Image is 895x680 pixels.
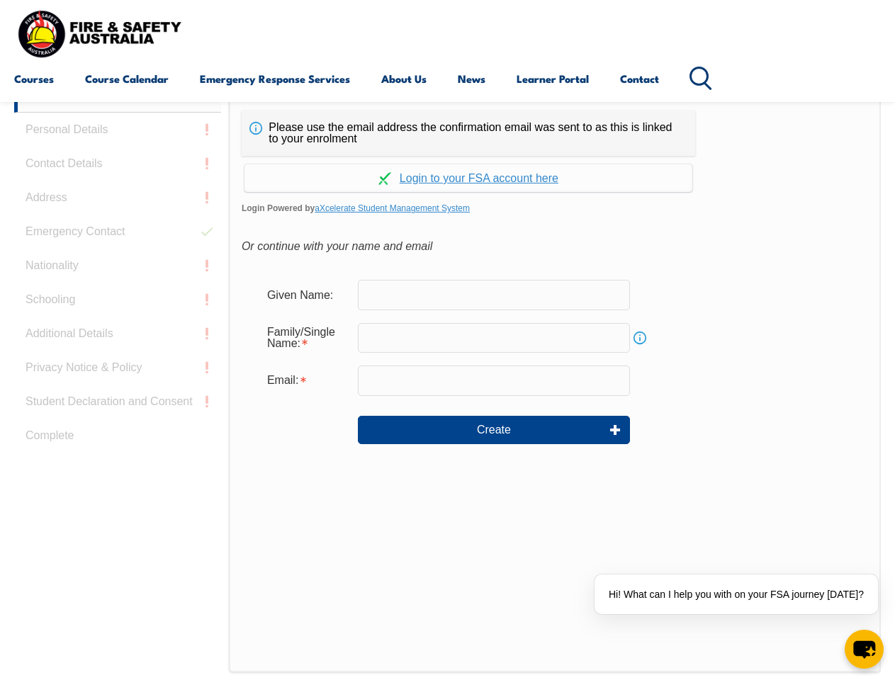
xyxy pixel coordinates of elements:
[200,62,350,96] a: Emergency Response Services
[358,416,630,444] button: Create
[595,574,878,614] div: Hi! What can I help you with on your FSA journey [DATE]?
[256,319,358,357] div: Family/Single Name is required.
[630,328,650,348] a: Info
[256,281,358,308] div: Given Name:
[381,62,427,96] a: About Us
[458,62,485,96] a: News
[845,630,884,669] button: chat-button
[242,236,868,257] div: Or continue with your name and email
[242,198,868,219] span: Login Powered by
[256,367,358,394] div: Email is required.
[85,62,169,96] a: Course Calendar
[14,62,54,96] a: Courses
[315,203,470,213] a: aXcelerate Student Management System
[242,110,695,156] div: Please use the email address the confirmation email was sent to as this is linked to your enrolment
[620,62,659,96] a: Contact
[378,172,391,185] img: Log in withaxcelerate
[517,62,589,96] a: Learner Portal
